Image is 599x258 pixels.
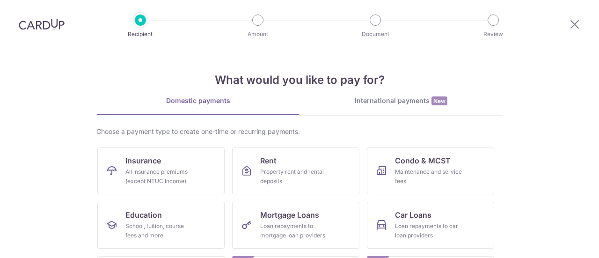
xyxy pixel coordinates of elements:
a: Car LoansLoan repayments to car loan providers [367,202,494,249]
h4: What would you like to pay for? [96,72,503,88]
a: EducationSchool, tuition, course fees and more [97,202,225,249]
span: Rent [260,155,277,166]
span: Education [125,209,162,221]
div: Domestic payments [96,96,299,105]
div: International payments [299,96,503,106]
span: Insurance [125,155,161,166]
div: School, tuition, course fees and more [125,221,193,240]
a: RentProperty rent and rental deposits [232,147,359,194]
div: Property rent and rental deposits [260,167,328,186]
iframe: Opens a widget where you can find more information [539,230,590,253]
p: Review [459,29,528,39]
div: Maintenance and service fees [395,167,462,186]
span: Condo & MCST [395,155,451,166]
span: Mortgage Loans [260,209,319,221]
img: CardUp [19,19,65,30]
div: All insurance premiums (except NTUC Income) [125,167,193,186]
a: InsuranceAll insurance premiums (except NTUC Income) [97,147,225,194]
p: Amount [223,29,292,39]
a: Condo & MCSTMaintenance and service fees [367,147,494,194]
span: New [431,96,447,105]
div: Choose a payment type to create one-time or recurring payments. [96,127,503,136]
div: Loan repayments to car loan providers [395,221,462,240]
p: Document [341,29,410,39]
a: Mortgage LoansLoan repayments to mortgage loan providers [232,202,359,249]
span: Car Loans [395,209,431,221]
p: Recipient [106,29,175,39]
div: Loan repayments to mortgage loan providers [260,221,328,240]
